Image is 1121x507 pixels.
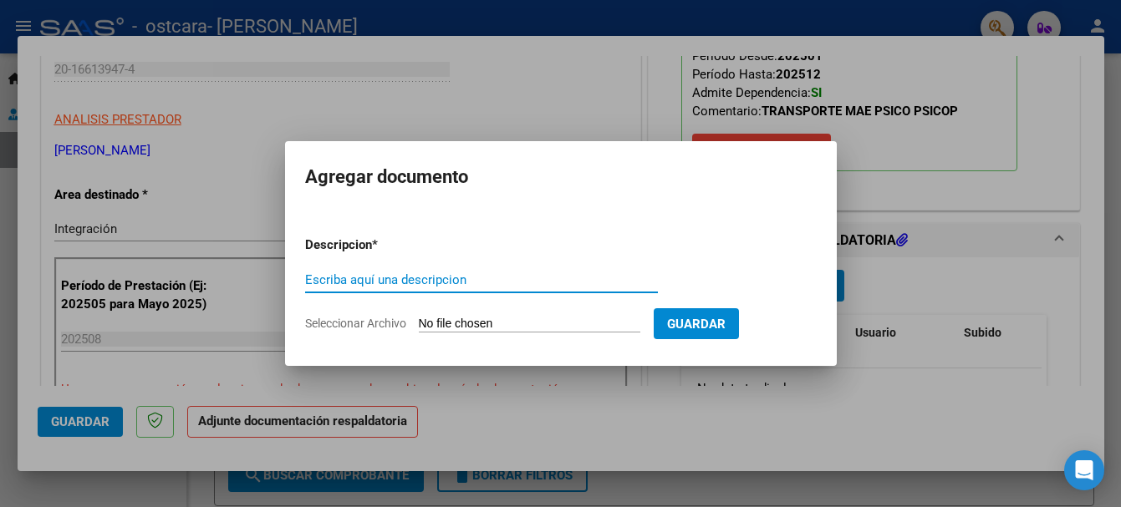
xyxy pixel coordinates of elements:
[305,161,817,193] h2: Agregar documento
[305,236,459,255] p: Descripcion
[305,317,406,330] span: Seleccionar Archivo
[1064,450,1104,490] div: Open Intercom Messenger
[667,317,726,332] span: Guardar
[654,308,739,339] button: Guardar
